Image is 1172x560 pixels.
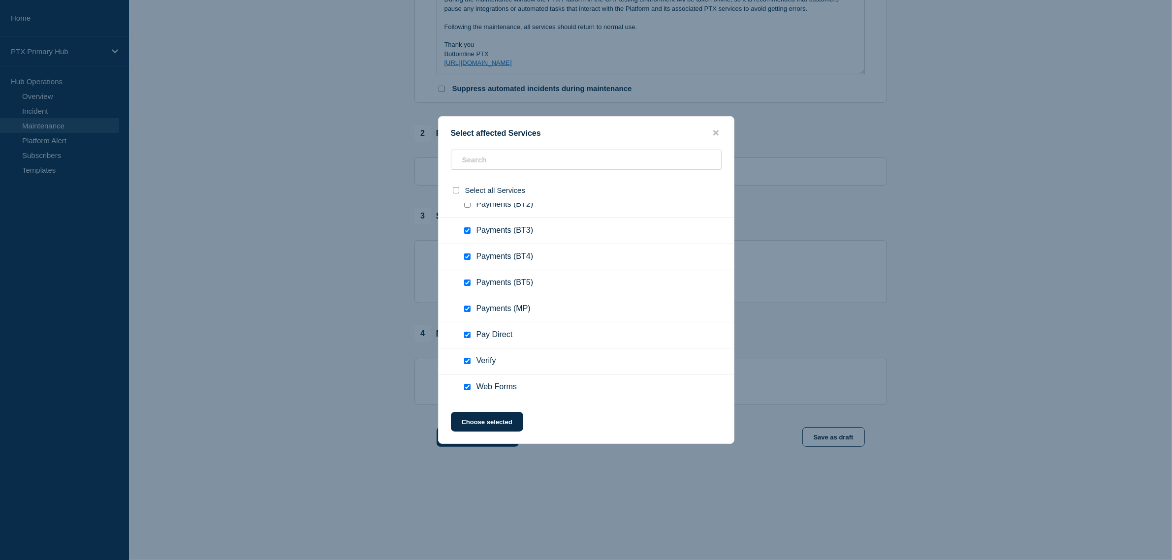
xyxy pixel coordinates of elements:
span: Web Forms [476,382,517,392]
span: Pay Direct [476,330,513,340]
input: Payments (MP) checkbox [464,306,471,312]
button: Choose selected [451,412,523,432]
span: Payments (BT5) [476,278,534,288]
span: Payments (MP) [476,304,531,314]
input: Verify checkbox [464,358,471,364]
span: Verify [476,356,496,366]
input: select all checkbox [453,187,459,193]
button: close button [710,128,722,138]
input: Payments (BT3) checkbox [464,227,471,234]
input: Pay Direct checkbox [464,332,471,338]
input: Payments (BT5) checkbox [464,280,471,286]
input: Payments (BT4) checkbox [464,253,471,260]
input: Web Forms checkbox [464,384,471,390]
input: Payments (BT2) checkbox [464,201,471,208]
span: Payments (BT2) [476,200,534,210]
span: Payments (BT4) [476,252,534,262]
span: Payments (BT3) [476,226,534,236]
span: Select all Services [465,186,526,194]
input: Search [451,150,722,170]
div: Select affected Services [439,128,734,138]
